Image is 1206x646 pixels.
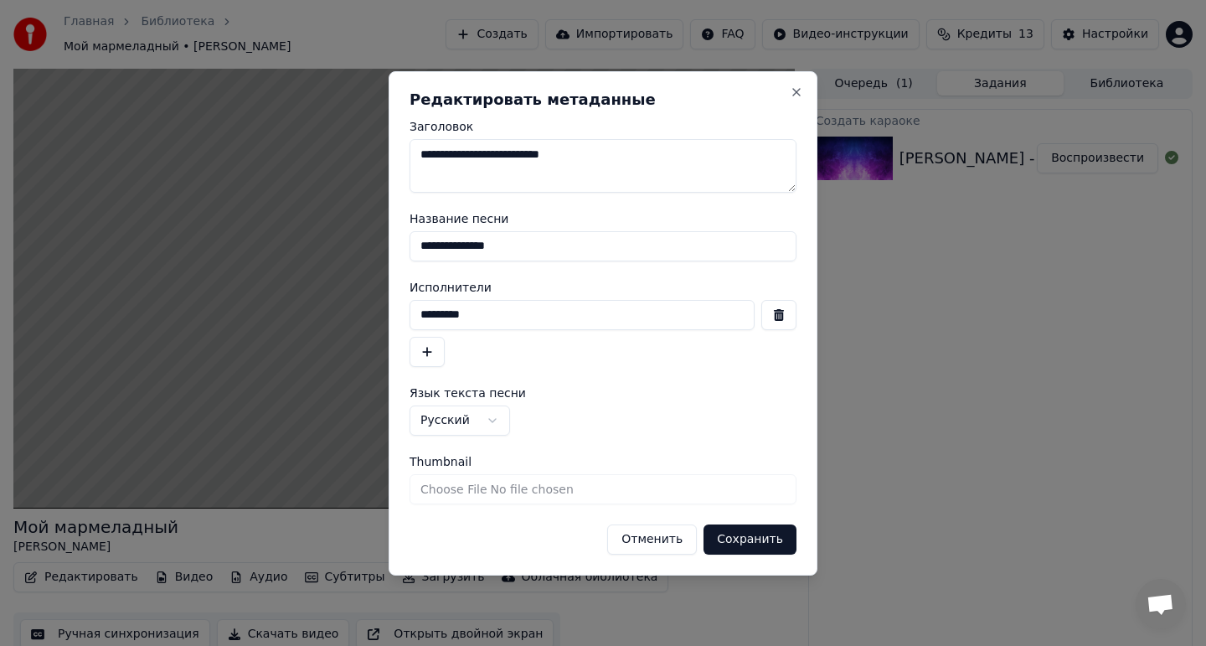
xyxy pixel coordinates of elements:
button: Сохранить [703,525,796,555]
span: Язык текста песни [410,387,526,399]
button: Отменить [607,525,697,555]
label: Название песни [410,213,796,225]
span: Thumbnail [410,456,472,468]
h2: Редактировать метаданные [410,92,796,107]
label: Исполнители [410,282,796,293]
label: Заголовок [410,121,796,132]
